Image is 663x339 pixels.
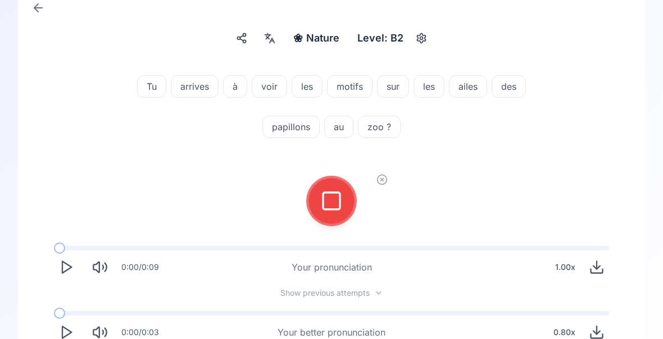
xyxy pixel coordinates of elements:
div: Your better pronunciation [278,326,385,339]
span: Tu [138,80,166,93]
button: les [414,75,444,98]
span: les [414,80,444,93]
button: zoo ? [358,116,401,138]
button: Play [54,255,79,280]
button: Download audio [584,255,609,280]
button: ailes [449,75,487,98]
div: 1.00 x [551,256,580,278]
div: 0:00 / 0:03 [121,327,159,338]
span: à [224,80,247,93]
span: motifs [328,80,372,93]
div: Level: B2 [353,28,408,48]
span: ❀ [293,30,303,46]
button: Tu [137,75,166,98]
span: des [492,80,525,93]
span: voir [252,80,287,93]
span: zoo ? [358,120,400,134]
span: Nature [306,30,339,46]
button: ❀Nature [289,28,344,48]
button: à [223,75,247,98]
button: au [324,116,353,138]
span: les [292,80,322,93]
span: Show previous attempts [280,287,370,299]
span: sur [378,80,408,93]
button: Show previous attempts [271,288,392,297]
button: Mute [88,255,112,280]
button: arrives [171,75,219,98]
button: motifs [327,75,373,98]
button: papillons [262,116,320,138]
span: au [325,120,353,134]
button: sur [377,75,409,98]
button: voir [252,75,287,98]
button: des [492,75,526,98]
span: arrives [171,80,218,93]
button: les [292,75,323,98]
span: papillons [263,120,319,134]
span: ailes [449,80,487,93]
div: 0:00 / 0:09 [121,262,159,273]
div: Your pronunciation [292,260,372,274]
button: Level: B2 [353,28,430,48]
